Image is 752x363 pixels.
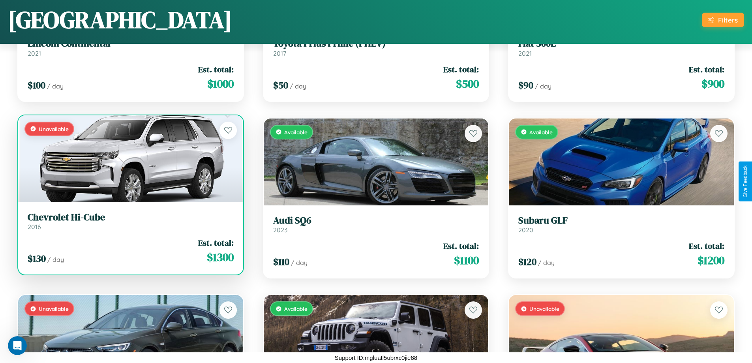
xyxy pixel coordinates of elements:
a: Fiat 500L2021 [518,38,724,57]
h3: Subaru GLF [518,215,724,226]
span: / day [290,82,306,90]
h1: [GEOGRAPHIC_DATA] [8,4,232,36]
span: Unavailable [39,305,69,312]
h3: Chevrolet Hi-Cube [28,212,234,223]
a: Subaru GLF2020 [518,215,724,234]
span: $ 100 [28,79,45,92]
span: / day [47,82,64,90]
span: / day [47,256,64,263]
span: Unavailable [529,305,559,312]
h3: Lincoln Continental [28,38,234,49]
span: Est. total: [443,240,479,252]
span: $ 1000 [207,76,234,92]
a: Lincoln Continental2021 [28,38,234,57]
span: $ 1100 [454,252,479,268]
button: Filters [702,13,744,27]
span: / day [535,82,551,90]
span: $ 500 [456,76,479,92]
span: Est. total: [198,237,234,248]
span: $ 90 [518,79,533,92]
span: / day [538,259,555,267]
h3: Fiat 500L [518,38,724,49]
span: $ 1200 [698,252,724,268]
span: $ 110 [273,255,289,268]
h3: Toyota Prius Prime (PHEV) [273,38,479,49]
span: $ 130 [28,252,46,265]
span: $ 1300 [207,249,234,265]
span: Est. total: [689,64,724,75]
span: Est. total: [198,64,234,75]
a: Audi SQ62023 [273,215,479,234]
span: Est. total: [443,64,479,75]
div: Filters [718,16,738,24]
a: Chevrolet Hi-Cube2016 [28,212,234,231]
span: 2021 [518,49,532,57]
span: 2023 [273,226,287,234]
p: Support ID: mgluatl5ubrxc0jie88 [335,352,417,363]
a: Toyota Prius Prime (PHEV)2017 [273,38,479,57]
span: 2017 [273,49,286,57]
span: 2020 [518,226,533,234]
div: Give Feedback [743,166,748,197]
span: Available [529,129,553,135]
span: / day [291,259,308,267]
span: $ 120 [518,255,536,268]
span: 2016 [28,223,41,231]
h3: Audi SQ6 [273,215,479,226]
span: Unavailable [39,126,69,132]
span: Available [284,129,308,135]
iframe: Intercom live chat [8,336,27,355]
span: 2021 [28,49,41,57]
span: $ 900 [701,76,724,92]
span: Est. total: [689,240,724,252]
span: $ 50 [273,79,288,92]
span: Available [284,305,308,312]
